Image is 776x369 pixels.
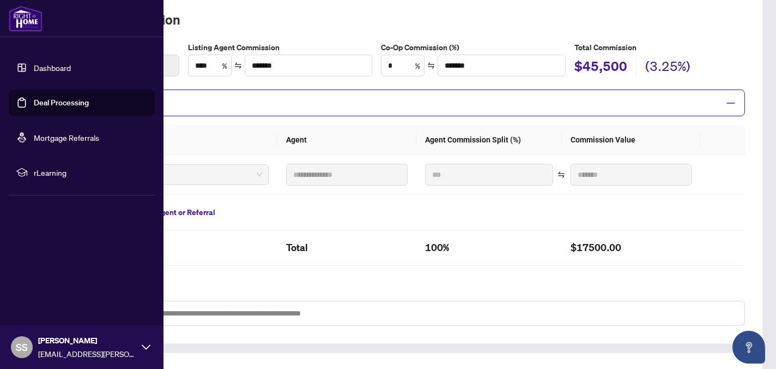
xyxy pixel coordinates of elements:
[645,57,690,78] h2: (3.25%)
[557,171,565,178] span: swap
[75,90,745,116] div: Split Commission
[234,62,242,69] span: swap
[286,239,407,257] h2: Total
[416,125,562,155] th: Agent Commission Split (%)
[574,57,627,78] h2: $45,500
[34,98,89,108] a: Deal Processing
[34,133,99,142] a: Mortgage Referrals
[188,41,373,53] label: Listing Agent Commission
[427,62,435,69] span: swap
[34,166,147,178] span: rLearning
[726,98,736,108] span: minus
[732,331,765,364] button: Open asap
[277,125,416,155] th: Agent
[571,239,692,257] h2: $17500.00
[574,41,745,53] h5: Total Commission
[38,335,136,347] span: [PERSON_NAME]
[562,125,700,155] th: Commission Value
[34,63,71,73] a: Dashboard
[38,348,136,360] span: [EMAIL_ADDRESS][PERSON_NAME][DOMAIN_NAME]
[75,11,745,28] h2: Total Commission
[90,166,262,183] span: Primary
[381,41,566,53] label: Co-Op Commission (%)
[75,288,745,300] label: Commission Notes
[9,5,43,32] img: logo
[16,340,28,355] span: SS
[425,239,553,257] h2: 100%
[75,125,277,155] th: Type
